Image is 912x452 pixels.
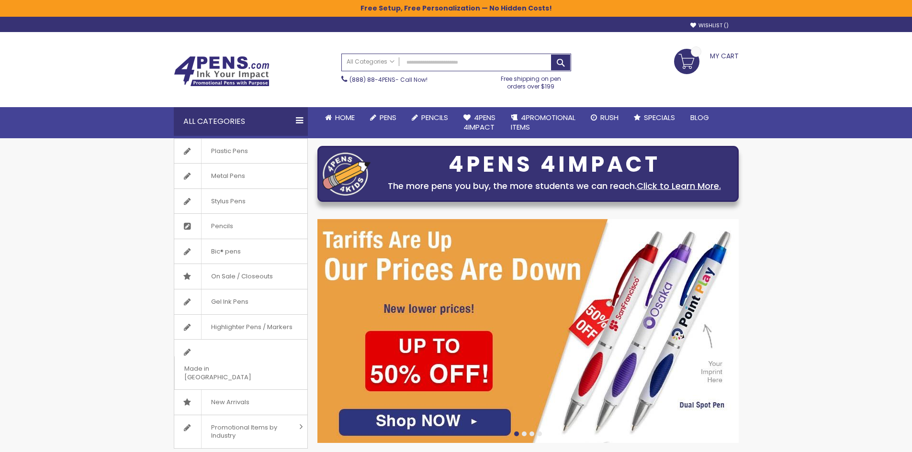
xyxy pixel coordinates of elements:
span: 4Pens 4impact [463,112,495,132]
span: Specials [644,112,675,122]
img: four_pen_logo.png [323,152,371,196]
a: 4Pens4impact [456,107,503,138]
span: Pencils [201,214,243,239]
span: Pens [380,112,396,122]
div: The more pens you buy, the more students we can reach. [375,179,733,193]
a: 4PROMOTIONALITEMS [503,107,583,138]
a: Pencils [404,107,456,128]
a: Pencils [174,214,307,239]
span: Plastic Pens [201,139,258,164]
a: Made in [GEOGRAPHIC_DATA] [174,340,307,389]
a: Plastic Pens [174,139,307,164]
a: Stylus Pens [174,189,307,214]
span: Home [335,112,355,122]
a: New Arrivals [174,390,307,415]
span: All Categories [347,58,394,66]
div: All Categories [174,107,308,136]
a: Home [317,107,362,128]
span: Stylus Pens [201,189,255,214]
span: Metal Pens [201,164,255,188]
a: All Categories [342,54,399,70]
span: Rush [600,112,619,122]
div: 4PENS 4IMPACT [375,154,733,175]
span: Bic® pens [201,239,250,264]
a: Click to Learn More. [637,180,721,192]
span: Highlighter Pens / Markers [201,315,302,340]
div: Free shipping on pen orders over $199 [491,71,571,90]
span: Made in [GEOGRAPHIC_DATA] [174,356,283,389]
span: New Arrivals [201,390,259,415]
a: (888) 88-4PENS [349,76,395,84]
a: Pens [362,107,404,128]
img: /cheap-promotional-products.html [317,219,739,443]
img: 4Pens Custom Pens and Promotional Products [174,56,270,87]
a: Wishlist [690,22,729,29]
a: Metal Pens [174,164,307,188]
span: On Sale / Closeouts [201,264,282,289]
a: Promotional Items by Industry [174,415,307,448]
a: On Sale / Closeouts [174,264,307,289]
a: Bic® pens [174,239,307,264]
a: Highlighter Pens / Markers [174,315,307,340]
a: Blog [683,107,717,128]
span: Promotional Items by Industry [201,415,296,448]
a: Specials [626,107,683,128]
span: Gel Ink Pens [201,289,258,314]
span: 4PROMOTIONAL ITEMS [511,112,575,132]
span: Pencils [421,112,448,122]
span: - Call Now! [349,76,428,84]
span: Blog [690,112,709,122]
a: Gel Ink Pens [174,289,307,314]
a: Rush [583,107,626,128]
